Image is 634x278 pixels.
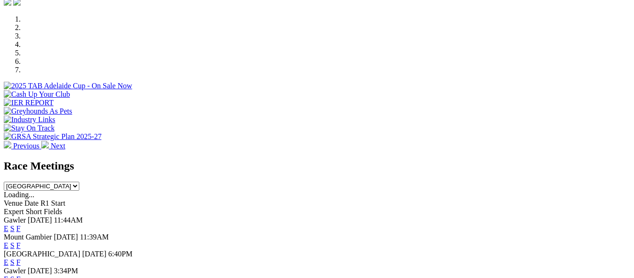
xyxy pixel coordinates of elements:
span: [DATE] [82,250,107,258]
span: 3:34PM [54,267,78,275]
img: Industry Links [4,116,55,124]
a: S [10,241,15,249]
a: E [4,258,8,266]
span: Previous [13,142,39,150]
span: [DATE] [28,216,52,224]
img: chevron-left-pager-white.svg [4,141,11,148]
span: Mount Gambier [4,233,52,241]
span: Expert [4,208,24,216]
span: R1 Start [40,199,65,207]
span: Date [24,199,38,207]
a: S [10,258,15,266]
a: Previous [4,142,41,150]
span: Fields [44,208,62,216]
img: Stay On Track [4,124,54,132]
span: [DATE] [28,267,52,275]
img: IER REPORT [4,99,53,107]
span: Short [26,208,42,216]
a: F [16,241,21,249]
a: Next [41,142,65,150]
span: Next [51,142,65,150]
img: Greyhounds As Pets [4,107,72,116]
span: 11:39AM [80,233,109,241]
span: [GEOGRAPHIC_DATA] [4,250,80,258]
span: 11:44AM [54,216,83,224]
img: Cash Up Your Club [4,90,70,99]
a: F [16,224,21,232]
h2: Race Meetings [4,160,630,172]
img: GRSA Strategic Plan 2025-27 [4,132,101,141]
img: chevron-right-pager-white.svg [41,141,49,148]
a: F [16,258,21,266]
span: [DATE] [54,233,78,241]
a: S [10,224,15,232]
a: E [4,241,8,249]
img: 2025 TAB Adelaide Cup - On Sale Now [4,82,132,90]
span: Gawler [4,267,26,275]
span: Gawler [4,216,26,224]
span: Venue [4,199,23,207]
span: 6:40PM [108,250,133,258]
a: E [4,224,8,232]
span: Loading... [4,191,34,199]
